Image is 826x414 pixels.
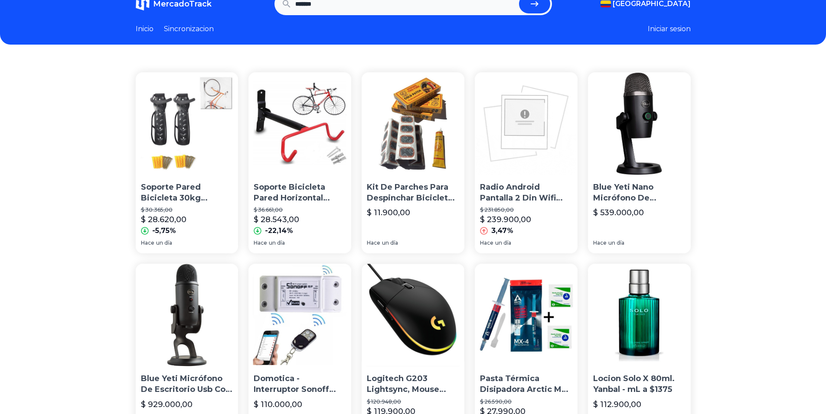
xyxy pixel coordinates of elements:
img: Soporte Pared Bicicleta 30kg Original 2 Unid Torni +obsequio [136,72,238,175]
a: Soporte Pared Bicicleta 30kg Original 2 Unid Torni +obsequioSoporte Pared Bicicleta 30kg Original... [136,72,238,253]
p: $ 26.590,00 [480,398,572,405]
a: Inicio [136,24,153,34]
p: 3,47% [491,226,513,236]
a: Blue Yeti Nano Micrófono De Escritorio Usb Con SoporteBlue Yeti Nano Micrófono De Escritorio Usb ... [588,72,691,253]
p: Kit De Parches Para Despinchar Bicicletas 48 Parches [367,182,459,204]
p: $ 11.900,00 [367,207,410,219]
a: Sincronizacion [164,24,214,34]
p: Logitech G203 Lightsync, Mouse Gamer Rgb, 6 Botones, 8000dpi [367,373,459,395]
p: Pasta Térmica Disipadora Arctic Mx-4 4g Original Sellada [480,373,572,395]
img: Pasta Térmica Disipadora Arctic Mx-4 4g Original Sellada [475,264,578,366]
p: Blue Yeti Micrófono De Escritorio Usb Con Soporte [141,373,233,395]
p: $ 30.365,00 [141,207,233,213]
p: $ 112.900,00 [593,398,641,411]
a: Radio Android Pantalla 2 Din Wifi Gps Waze 2 Din Con CámaraRadio Android Pantalla 2 Din Wifi Gps ... [475,72,578,253]
img: Kit De Parches Para Despinchar Bicicletas 48 Parches [362,72,464,175]
span: Hace [480,239,493,246]
a: Kit De Parches Para Despinchar Bicicletas 48 ParchesKit De Parches Para Despinchar Bicicletas 48 ... [362,72,464,253]
p: Blue Yeti Nano Micrófono De Escritorio Usb Con Soporte [593,182,686,204]
img: Blue Yeti Micrófono De Escritorio Usb Con Soporte [136,264,238,366]
a: Soporte Bicicleta Pared Horizontal Certificado 30kg ObsequioSoporte Bicicleta Pared Horizontal Ce... [248,72,351,253]
p: $ 110.000,00 [254,398,302,411]
span: un día [156,239,172,246]
p: $ 539.000,00 [593,207,644,219]
p: Soporte Pared Bicicleta 30kg Original 2 Unid Torni +obsequio [141,182,233,204]
p: Domotica - Interruptor Sonoff Con Control Rf Switche Wifi [254,373,346,395]
span: un día [269,239,285,246]
button: Iniciar sesion [648,24,691,34]
img: Locion Solo X 80ml. Yanbal - mL a $1375 [588,264,691,366]
p: Soporte Bicicleta Pared Horizontal Certificado 30kg Obsequio [254,182,346,204]
span: Hace [367,239,380,246]
img: Radio Android Pantalla 2 Din Wifi Gps Waze 2 Din Con Cámara [475,72,578,175]
p: Radio Android Pantalla 2 Din Wifi Gps Waze 2 Din Con Cámara [480,182,572,204]
p: -5,75% [152,226,176,236]
p: $ 231.850,00 [480,207,572,213]
img: Domotica - Interruptor Sonoff Con Control Rf Switche Wifi [248,264,351,366]
img: Blue Yeti Nano Micrófono De Escritorio Usb Con Soporte [588,72,691,175]
img: Logitech G203 Lightsync, Mouse Gamer Rgb, 6 Botones, 8000dpi [362,264,464,366]
img: Soporte Bicicleta Pared Horizontal Certificado 30kg Obsequio [248,72,351,175]
p: $ 28.620,00 [141,213,186,226]
p: $ 239.900,00 [480,213,531,226]
span: Hace [141,239,154,246]
img: Colombia [601,0,611,7]
span: un día [495,239,511,246]
span: Hace [593,239,607,246]
p: Locion Solo X 80ml. Yanbal - mL a $1375 [593,373,686,395]
p: -22,14% [265,226,293,236]
p: $ 28.543,00 [254,213,299,226]
span: un día [382,239,398,246]
span: Hace [254,239,267,246]
p: $ 929.000,00 [141,398,193,411]
p: $ 36.661,00 [254,207,346,213]
span: un día [608,239,624,246]
p: $ 120.948,00 [367,398,459,405]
